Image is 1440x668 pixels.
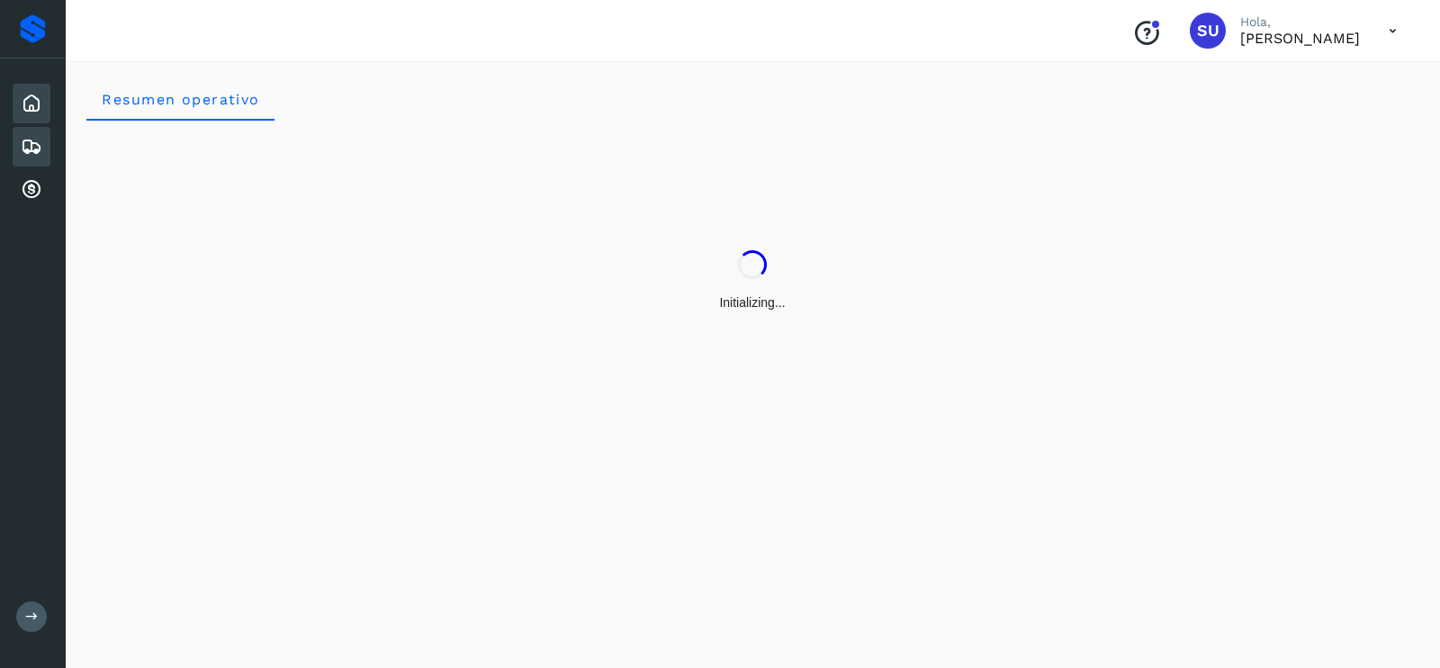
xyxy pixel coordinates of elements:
[1240,30,1360,47] p: Sayra Ugalde
[13,170,50,210] div: Cuentas por cobrar
[101,91,260,108] span: Resumen operativo
[13,127,50,167] div: Embarques
[13,84,50,123] div: Inicio
[1240,14,1360,30] p: Hola,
